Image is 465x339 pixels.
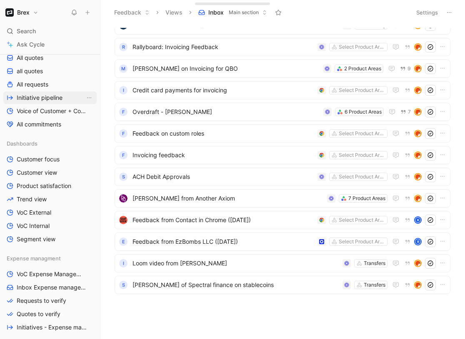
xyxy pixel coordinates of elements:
button: BrexBrex [3,7,40,18]
a: Segment view [3,233,97,245]
button: View actions [85,235,93,243]
div: S [119,281,127,289]
button: View actions [85,168,93,177]
img: avatar [415,109,421,115]
span: 7 [408,109,411,114]
a: sACH Debit ApprovalsSelect Product Areasavatar [115,168,450,186]
span: All requests [17,80,48,89]
span: Rallyboard: Invoicing Feedback [132,42,314,52]
img: avatar [415,174,421,180]
span: Product satisfaction [17,182,71,190]
span: Trend view [17,195,47,203]
img: avatar [415,260,421,266]
a: ILoom video from [PERSON_NAME]Transfersavatar [115,254,450,272]
img: logo [119,216,127,224]
button: View actions [89,107,97,115]
div: Select Product Areas [339,216,385,224]
img: avatar [415,87,421,93]
span: VoC Expense Management [17,270,85,278]
span: Invoicing feedback [132,150,314,160]
button: View actions [87,323,95,332]
a: all quotes [3,65,97,77]
button: View actions [85,182,93,190]
button: View actions [85,208,93,217]
div: E [119,238,127,246]
div: Select Product Areas [339,151,385,159]
a: S[PERSON_NAME] of Spectral finance on stablecoinsTransfersavatar [115,276,450,294]
a: Quotes to verify [3,308,97,320]
div: 7 Product Areas [348,194,385,203]
a: logo[PERSON_NAME] from Another Axiom7 Product Areasavatar [115,189,450,208]
img: avatar [415,282,421,288]
a: EFeedback from EzBombs LLC ([DATE])Select Product AreasR [115,233,450,251]
img: logo [119,194,127,203]
span: Loom video from [PERSON_NAME] [132,258,339,268]
div: Dashboards [3,137,97,150]
img: avatar [415,152,421,158]
div: 2 Product Areas [344,64,381,73]
a: Customer view [3,166,97,179]
div: Select Product Areas [339,43,385,51]
button: View actions [85,54,93,62]
button: View actions [85,270,94,278]
a: Voice of Customer + Commercial NRR Feedback [3,105,97,117]
span: VoC External [17,208,51,217]
a: All quotes [3,52,97,64]
span: [PERSON_NAME] of Spectral finance on stablecoins [132,280,339,290]
div: Select Product Areas [339,86,385,94]
span: [PERSON_NAME] on Invoicing for QBO [132,64,320,74]
div: Expense managment [3,252,97,265]
span: Voice of Customer + Commercial NRR Feedback [17,107,89,115]
a: ICredit card payments for invoicingSelect Product Areasavatar [115,81,450,99]
button: View actions [85,222,93,230]
span: [PERSON_NAME] from Another Axiom [132,193,324,203]
a: M[PERSON_NAME] on Invoicing for QBO2 Product Areas9avatar [115,59,450,78]
a: Initiatives - Expense management [3,321,97,334]
span: All commitments [17,120,61,129]
span: Dashboards [7,139,37,148]
div: M [119,64,127,73]
button: 9 [398,64,412,73]
span: Inbox [208,8,224,17]
a: All requests [3,78,97,91]
div: F [119,108,127,116]
a: Customer focus [3,153,97,166]
a: FInvoicing feedbackSelect Product Areasavatar [115,146,450,164]
a: Initiative pipelineView actions [3,92,97,104]
img: avatar [415,131,421,136]
span: Segment view [17,235,55,243]
span: Feedback from Contact in Chrome ([DATE]) [132,215,314,225]
span: Inbox Expense management [17,283,86,292]
a: FFeedback on custom rolesSelect Product Areasavatar [115,124,450,143]
div: 6 Product Areas [345,108,382,116]
span: Feedback on custom roles [132,129,314,139]
button: 7 [399,107,412,116]
img: avatar [415,66,421,72]
span: Overdraft - [PERSON_NAME] [132,107,320,117]
span: Customer view [17,168,57,177]
h1: Brex [17,9,30,16]
a: VoC Internal [3,220,97,232]
span: Search [17,26,36,36]
button: Views [162,6,186,19]
div: I [119,86,127,94]
div: F [119,151,127,159]
span: VoC Internal [17,222,50,230]
button: View actions [85,310,93,318]
div: Select Product Areas [339,129,385,138]
div: Select Product Areas [339,173,385,181]
a: VoC Expense Management [3,268,97,280]
button: View actions [85,94,93,102]
span: ACH Debit Approvals [132,172,314,182]
button: View actions [85,80,93,89]
span: Feedback from EzBombs LLC ([DATE]) [132,237,314,247]
a: Trend view [3,193,97,205]
a: Inbox Expense management [3,281,97,294]
button: View actions [85,67,93,75]
a: Ask Cycle [3,38,97,51]
a: logoFeedback from Contact in Chrome ([DATE])Select Product AreasK [115,211,450,229]
button: View actions [85,195,93,203]
div: Drop anything here to capture feedback [200,0,239,4]
span: Requests to verify [17,297,66,305]
div: DashboardsCustomer focusCustomer viewProduct satisfactionTrend viewVoC ExternalVoC InternalSegmen... [3,137,97,245]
